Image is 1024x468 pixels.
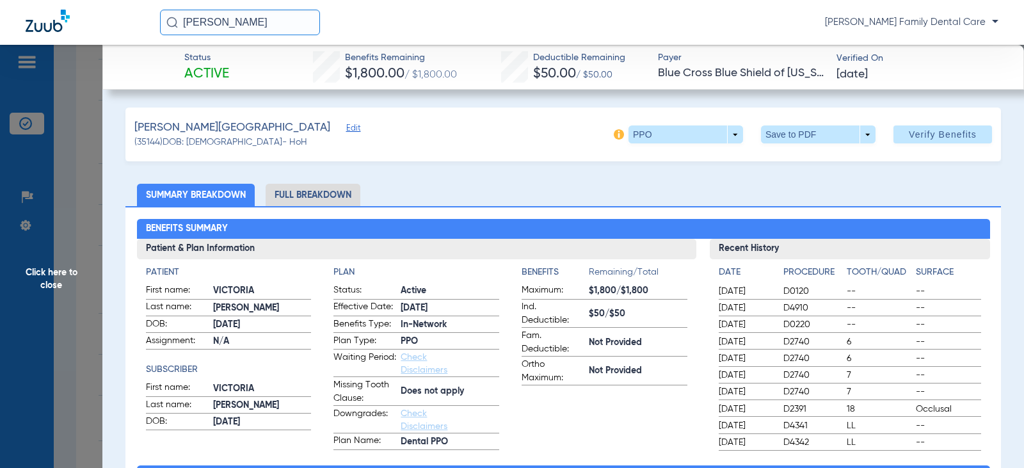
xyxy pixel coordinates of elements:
span: VICTORIA [213,382,312,396]
h4: Subscriber [146,363,312,376]
span: $50.00 [533,67,576,81]
span: [DATE] [719,302,772,314]
span: Ortho Maximum: [522,358,584,385]
span: [DATE] [719,419,772,432]
span: Active [184,65,229,83]
h4: Surface [916,266,980,279]
span: D2391 [783,403,842,416]
span: Deductible Remaining [533,51,625,65]
li: Summary Breakdown [137,184,255,206]
span: [DATE] [719,352,772,365]
span: Verified On [836,52,1004,65]
span: Benefits Type: [333,318,396,333]
span: [DATE] [836,67,868,83]
app-breakdown-title: Benefits [522,266,589,284]
span: LL [847,419,911,432]
img: Zuub Logo [26,10,70,32]
span: (35144) DOB: [DEMOGRAPHIC_DATA] - HoH [134,136,307,149]
span: Blue Cross Blue Shield of [US_STATE] [658,65,825,81]
span: LL [847,436,911,449]
span: -- [916,369,980,382]
span: Assignment: [146,334,209,350]
input: Search for patients [160,10,320,35]
span: Dental PPO [401,435,499,449]
span: Maximum: [522,284,584,299]
span: Last name: [146,300,209,316]
button: PPO [628,125,743,143]
span: 7 [847,369,911,382]
span: Ind. Deductible: [522,300,584,327]
img: Search Icon [166,17,178,28]
span: -- [916,285,980,298]
span: [PERSON_NAME][GEOGRAPHIC_DATA] [134,120,330,136]
img: info-icon [614,129,624,140]
span: 6 [847,335,911,348]
h3: Patient & Plan Information [137,239,697,259]
span: [DATE] [719,369,772,382]
span: [PERSON_NAME] [213,399,312,412]
span: -- [916,318,980,331]
span: -- [916,419,980,432]
span: D0220 [783,318,842,331]
span: [DATE] [719,318,772,331]
span: Missing Tooth Clause: [333,378,396,405]
span: [PERSON_NAME] Family Dental Care [825,16,998,29]
span: -- [916,436,980,449]
app-breakdown-title: Surface [916,266,980,284]
span: $1,800.00 [345,67,404,81]
span: 18 [847,403,911,416]
span: VICTORIA [213,284,312,298]
span: Plan Type: [333,334,396,350]
span: DOB: [146,318,209,333]
span: Benefits Remaining [345,51,457,65]
span: / $1,800.00 [404,70,457,80]
h4: Date [719,266,772,279]
h4: Tooth/Quad [847,266,911,279]
span: -- [847,285,911,298]
span: [DATE] [719,403,772,416]
span: Effective Date: [333,300,396,316]
span: D2740 [783,385,842,398]
span: [PERSON_NAME] [213,302,312,315]
span: Not Provided [589,336,687,350]
span: [DATE] [719,285,772,298]
h4: Plan [333,266,499,279]
app-breakdown-title: Date [719,266,772,284]
span: $50/$50 [589,307,687,321]
span: [DATE] [213,416,312,429]
span: Plan Name: [333,434,396,449]
span: In-Network [401,318,499,332]
span: -- [916,302,980,314]
span: -- [916,352,980,365]
h4: Benefits [522,266,589,279]
span: Verify Benefits [909,129,977,140]
span: Status: [333,284,396,299]
span: 7 [847,385,911,398]
span: First name: [146,284,209,299]
span: [DATE] [719,385,772,398]
span: PPO [401,335,499,348]
a: Check Disclaimers [401,409,447,431]
span: Waiting Period: [333,351,396,376]
span: Downgrades: [333,407,396,433]
span: 6 [847,352,911,365]
span: DOB: [146,415,209,430]
h4: Procedure [783,266,842,279]
h4: Patient [146,266,312,279]
span: D2740 [783,335,842,348]
button: Save to PDF [761,125,876,143]
span: Not Provided [589,364,687,378]
app-breakdown-title: Tooth/Quad [847,266,911,284]
span: Edit [346,124,358,136]
span: -- [847,318,911,331]
span: First name: [146,381,209,396]
span: [DATE] [401,302,499,315]
span: D2740 [783,352,842,365]
h3: Recent History [710,239,989,259]
span: D2740 [783,369,842,382]
span: Remaining/Total [589,266,687,284]
span: / $50.00 [576,70,612,79]
span: D0120 [783,285,842,298]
